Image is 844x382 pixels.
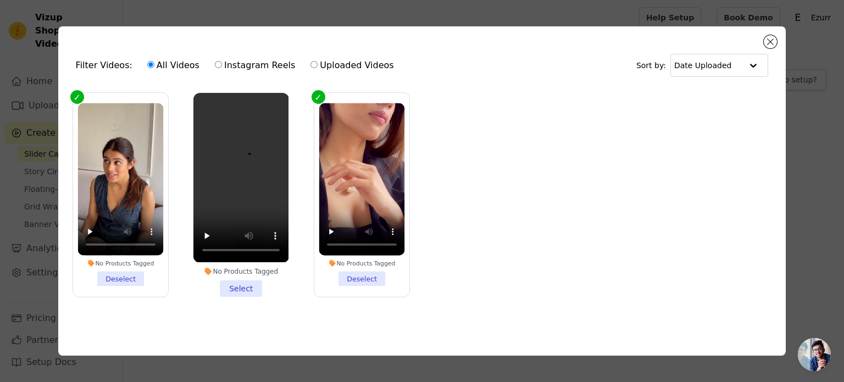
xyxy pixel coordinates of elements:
[77,260,163,268] div: No Products Tagged
[193,267,288,276] div: No Products Tagged
[214,58,296,73] label: Instagram Reels
[798,338,831,371] div: Open chat
[147,58,200,73] label: All Videos
[319,260,404,268] div: No Products Tagged
[310,58,394,73] label: Uploaded Videos
[636,54,769,77] div: Sort by:
[764,35,777,48] button: Close modal
[76,53,400,78] div: Filter Videos:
